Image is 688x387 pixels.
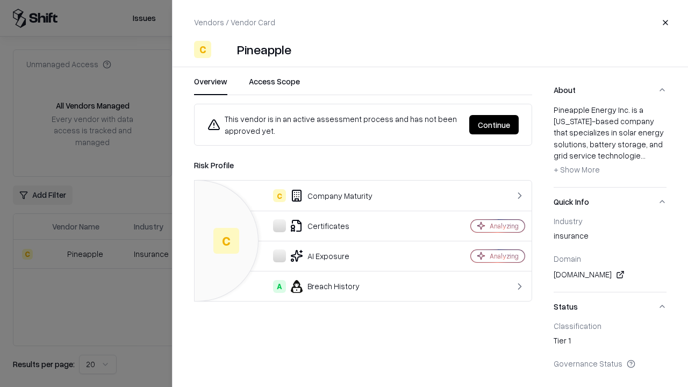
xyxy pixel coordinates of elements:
div: Quick Info [554,216,666,292]
button: Access Scope [249,76,300,95]
span: ... [641,150,646,160]
button: Continue [469,115,519,134]
button: Quick Info [554,188,666,216]
div: About [554,104,666,187]
div: Pineapple [237,41,291,58]
button: Overview [194,76,227,95]
div: Governance Status [554,359,666,368]
div: A [273,280,286,293]
button: Status [554,292,666,321]
div: C [213,228,239,254]
button: About [554,76,666,104]
span: + Show More [554,164,600,174]
div: Analyzing [490,252,519,261]
div: C [273,189,286,202]
p: Vendors / Vendor Card [194,17,275,28]
button: + Show More [554,161,600,178]
div: Pineapple Energy Inc. is a [US_STATE]-based company that specializes in solar energy solutions, b... [554,104,666,178]
div: Analyzing [490,221,519,231]
div: Certificates [203,219,433,232]
div: This vendor is in an active assessment process and has not been approved yet. [207,113,461,137]
div: Industry [554,216,666,226]
div: Breach History [203,280,433,293]
img: Pineapple [216,41,233,58]
div: [DOMAIN_NAME] [554,268,666,281]
div: Classification [554,321,666,331]
div: Risk Profile [194,159,532,171]
div: C [194,41,211,58]
div: Domain [554,254,666,263]
div: AI Exposure [203,249,433,262]
div: Tier 1 [554,335,666,350]
div: insurance [554,230,666,245]
div: Company Maturity [203,189,433,202]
